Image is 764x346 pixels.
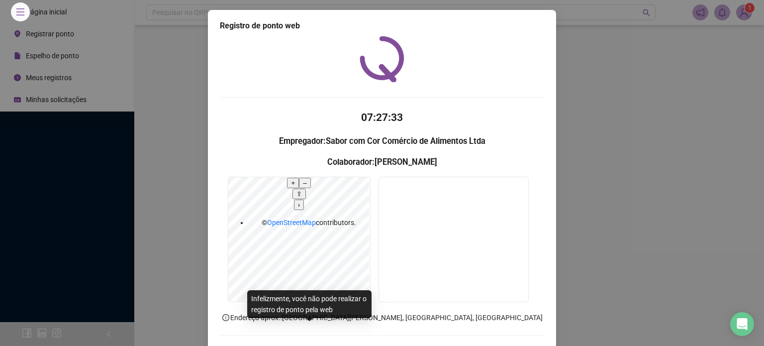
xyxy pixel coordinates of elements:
[296,190,302,198] span: ⇧
[294,200,304,210] button: ›
[248,217,370,228] li: © contributors.
[279,136,323,146] strong: Empregador
[360,36,404,82] img: QRPoint
[292,189,306,199] button: ⇧
[220,135,544,148] h3: : Sabor com Cor Comércio de Alimentos Ltda
[16,7,25,16] span: menu
[220,312,544,323] p: Endereço aprox. : [GEOGRAPHIC_DATA][PERSON_NAME], [GEOGRAPHIC_DATA], [GEOGRAPHIC_DATA]
[220,20,544,32] div: Registro de ponto web
[287,178,299,188] button: +
[221,313,230,322] span: info-circle
[298,201,300,209] span: ›
[361,112,403,123] time: 07:27:33
[730,312,754,336] div: Open Intercom Messenger
[247,290,372,318] div: Infelizmente, você não pode realizar o registro de ponto pela web
[299,178,310,188] button: –
[327,157,372,167] strong: Colaborador
[267,219,316,227] a: OpenStreetMap
[220,156,544,169] h3: : [PERSON_NAME]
